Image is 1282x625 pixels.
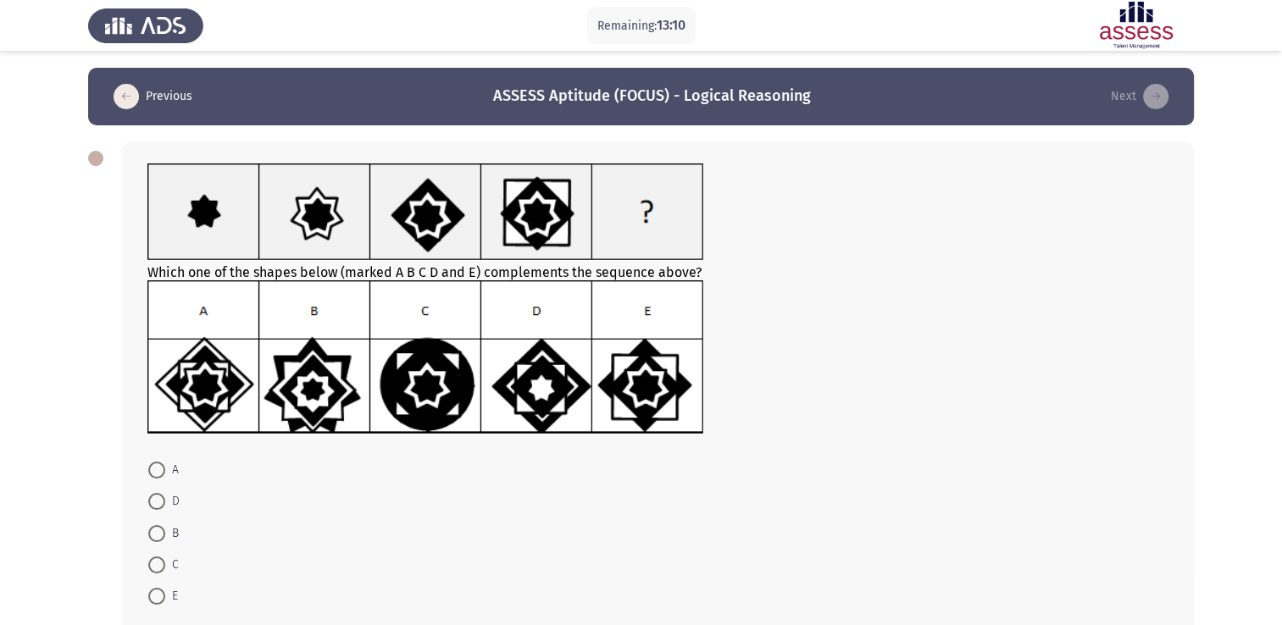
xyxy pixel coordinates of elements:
[147,163,704,261] img: UkFYYl8wNzRfQS5wbmcxNjkxMzAzNDI2NDkz.png
[165,460,179,480] span: A
[165,555,179,575] span: C
[597,15,685,36] p: Remaining:
[147,280,704,434] img: UkFYYl8wNzRfQi5wbmcxNjkxMzAzNDM2MTQ5.png
[108,83,197,110] button: load previous page
[1106,83,1174,110] button: load next page
[493,86,811,107] h3: ASSESS Aptitude (FOCUS) - Logical Reasoning
[657,17,685,33] span: 13:10
[165,586,178,606] span: E
[147,163,1168,438] div: Which one of the shapes below (marked A B C D and E) complements the sequence above?
[165,491,180,512] span: D
[1079,2,1194,49] img: Assessment logo of ASSESS Focus 4 Module Assessment (EN/AR) (Basic - IB)
[88,2,203,49] img: Assess Talent Management logo
[165,523,179,544] span: B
